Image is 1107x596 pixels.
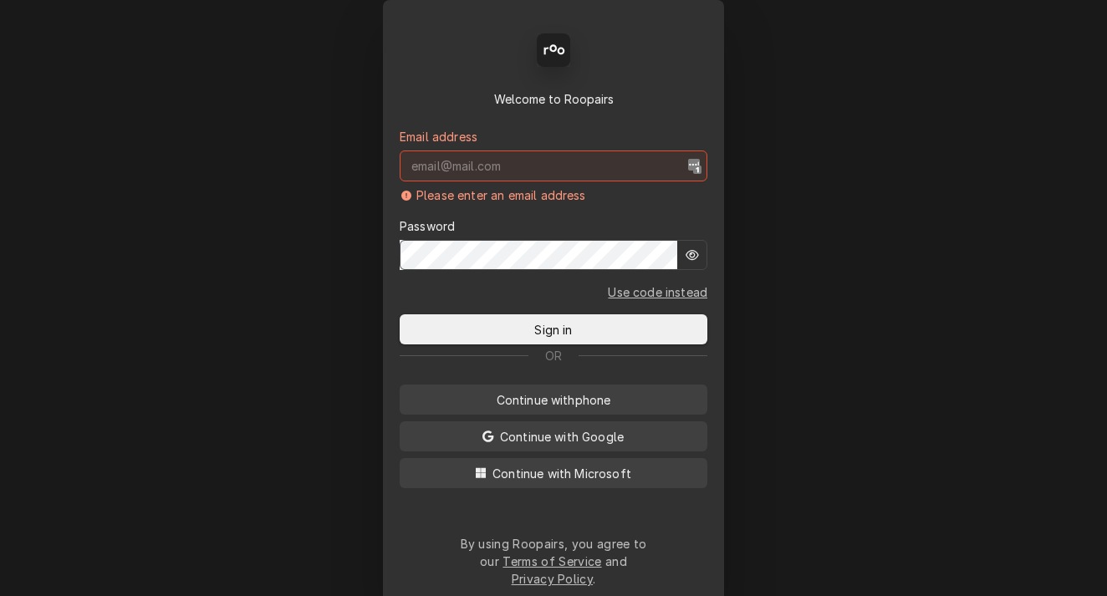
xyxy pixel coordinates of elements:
button: Continue with Microsoft [400,458,707,488]
button: Continue with Google [400,421,707,451]
span: Continue with phone [493,391,615,409]
a: Terms of Service [502,554,601,568]
div: By using Roopairs, you agree to our and . [460,535,647,588]
span: Continue with Microsoft [489,465,635,482]
label: Email address [400,128,477,145]
button: Continue withphone [400,385,707,415]
span: Back [420,42,454,59]
span: Continue with Google [497,428,627,446]
label: Password [400,217,455,235]
button: Sign in [400,314,707,344]
span: Sign in [531,321,575,339]
p: Please enter an email address [416,186,586,204]
input: email@mail.com [400,150,707,181]
a: Privacy Policy [512,572,593,586]
a: Go to Email and code form [608,283,707,301]
div: Or [400,347,707,364]
div: Welcome to Roopairs [400,90,707,108]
